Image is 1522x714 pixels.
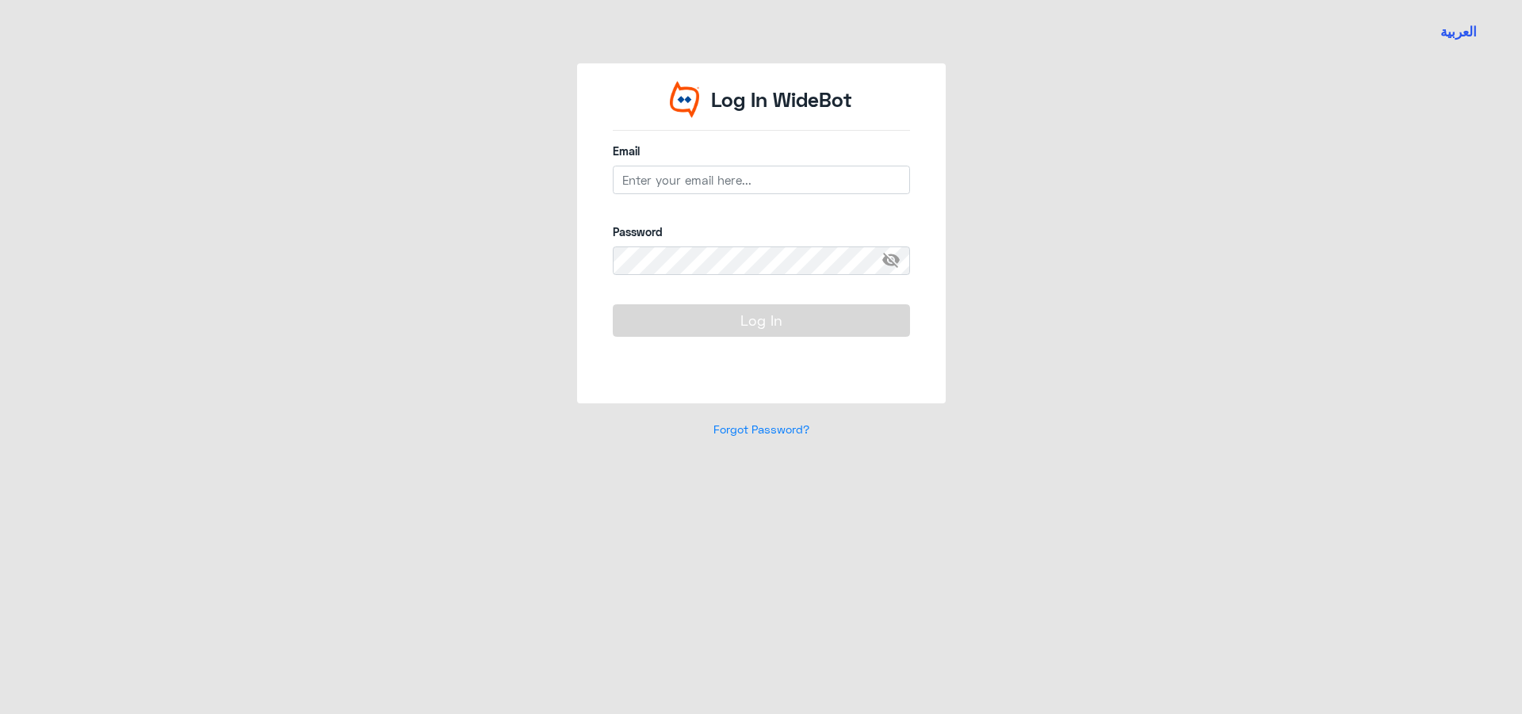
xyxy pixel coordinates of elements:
[1431,12,1486,52] a: Switch language
[1440,22,1477,42] button: العربية
[613,304,910,336] button: Log In
[613,166,910,194] input: Enter your email here...
[711,85,852,115] p: Log In WideBot
[881,246,910,275] span: visibility_off
[613,143,910,159] label: Email
[613,223,910,240] label: Password
[670,81,700,118] img: Widebot Logo
[713,422,809,436] a: Forgot Password?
